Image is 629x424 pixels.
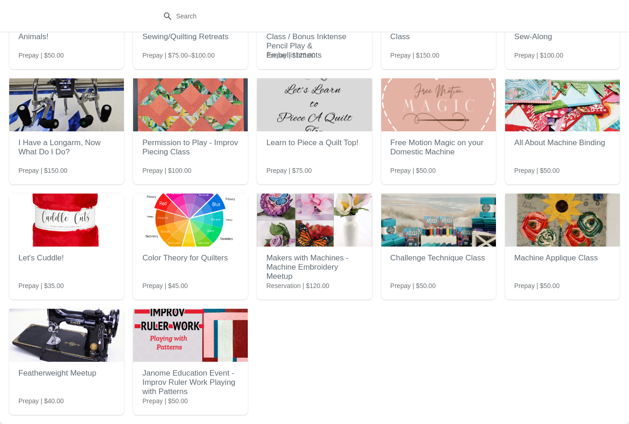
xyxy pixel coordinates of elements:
[142,281,188,290] span: Prepay | $45.00
[505,78,620,131] img: All About Machine Binding
[381,78,496,131] img: Free Motion Magic on your Domestic Machine
[390,281,436,290] span: Prepay | $50.00
[142,51,215,60] span: Prepay | $75.00–$100.00
[18,134,115,161] h2: I Have a Longarm, Now What Do I Do?
[266,134,362,152] h2: Learn to Piece a Quilt Top!
[133,309,248,362] img: Janome Education Event - Improv Ruler Work Playing with Patterns
[9,78,124,131] img: I Have a Longarm, Now What Do I Do?
[18,396,64,406] span: Prepay | $40.00
[133,194,248,247] img: Color Theory for Quilters
[266,166,312,175] span: Prepay | $75.00
[266,18,362,65] h2: [PERSON_NAME] Collage Class / Bonus Inktense Pencil Play & Embellishments
[257,194,372,247] img: Makers with Machines - Machine Embroidery Meetup
[18,249,115,267] h2: Let's Cuddle!
[142,18,239,46] h2: Mended Hearts Sewing/Quilting Retreats
[514,249,611,267] h2: Machine Applique Class
[142,249,239,267] h2: Color Theory for Quilters
[381,194,496,247] img: Challenge Technique Class
[390,51,439,60] span: Prepay | $150.00
[18,364,115,383] h2: Featherweight Meetup
[257,78,372,131] img: Learn to Piece a Quilt Top!
[266,281,329,290] span: Reservation | $120.00
[142,396,188,406] span: Prepay | $50.00
[18,281,64,290] span: Prepay | $35.00
[142,166,191,175] span: Prepay | $100.00
[514,18,611,46] h2: Quiltworx Paper Piecing Sew-Along
[133,78,248,131] img: Permission to Play - Improv Piecing Class
[18,18,115,46] h2: Learn To Paper Piece Animals!
[142,134,239,161] h2: Permission to Play - Improv Piecing Class
[505,194,620,247] img: Machine Applique Class
[390,249,487,267] h2: Challenge Technique Class
[9,309,124,362] img: Featherweight Meetup
[9,194,124,247] img: Let's Cuddle!
[390,166,436,175] span: Prepay | $50.00
[390,134,487,161] h2: Free Motion Magic on your Domestic Machine
[266,249,362,286] h2: Makers with Machines - Machine Embroidery Meetup
[266,51,315,60] span: Prepay | $125.00
[514,166,560,175] span: Prepay | $50.00
[176,8,472,24] input: Search
[514,281,560,290] span: Prepay | $50.00
[514,51,563,60] span: Prepay | $100.00
[514,134,611,152] h2: All About Machine Binding
[390,18,487,46] h2: Long Arm Certification Class
[18,166,67,175] span: Prepay | $150.00
[142,364,239,401] h2: Janome Education Event - Improv Ruler Work Playing with Patterns
[18,51,64,60] span: Prepay | $50.00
